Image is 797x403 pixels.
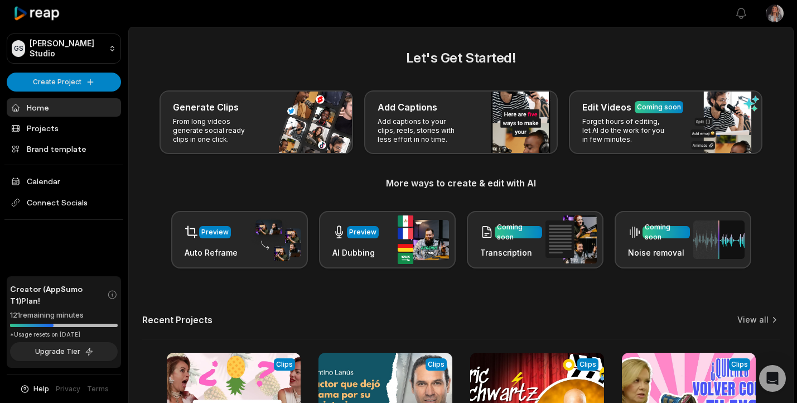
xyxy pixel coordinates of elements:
div: Coming soon [637,102,681,112]
button: Create Project [7,73,121,92]
div: Coming soon [645,222,688,242]
div: Coming soon [497,222,540,242]
h3: Auto Reframe [185,247,238,258]
div: GS [12,40,25,57]
img: auto_reframe.png [250,218,301,262]
h3: Generate Clips [173,100,239,114]
div: Open Intercom Messenger [759,365,786,392]
div: Preview [201,227,229,237]
a: Home [7,98,121,117]
button: Upgrade Tier [10,342,118,361]
h3: Add Captions [378,100,437,114]
span: Connect Socials [7,193,121,213]
h2: Let's Get Started! [142,48,780,68]
p: Add captions to your clips, reels, stories with less effort in no time. [378,117,464,144]
span: Creator (AppSumo T1) Plan! [10,283,107,306]
p: Forget hours of editing, let AI do the work for you in few minutes. [582,117,669,144]
h3: Transcription [480,247,542,258]
div: 121 remaining minutes [10,310,118,321]
div: Preview [349,227,376,237]
a: View all [737,314,769,325]
img: ai_dubbing.png [398,215,449,264]
p: [PERSON_NAME] Studio [30,39,104,59]
h3: More ways to create & edit with AI [142,176,780,190]
img: transcription.png [545,215,597,263]
a: Projects [7,119,121,137]
h3: AI Dubbing [332,247,379,258]
h2: Recent Projects [142,314,212,325]
div: *Usage resets on [DATE] [10,330,118,339]
a: Calendar [7,172,121,190]
a: Privacy [56,384,80,394]
h3: Noise removal [628,247,690,258]
img: noise_removal.png [693,220,745,259]
a: Brand template [7,140,121,158]
span: Help [33,384,49,394]
h3: Edit Videos [582,100,631,114]
button: Help [20,384,49,394]
a: Terms [87,384,109,394]
p: From long videos generate social ready clips in one click. [173,117,259,144]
